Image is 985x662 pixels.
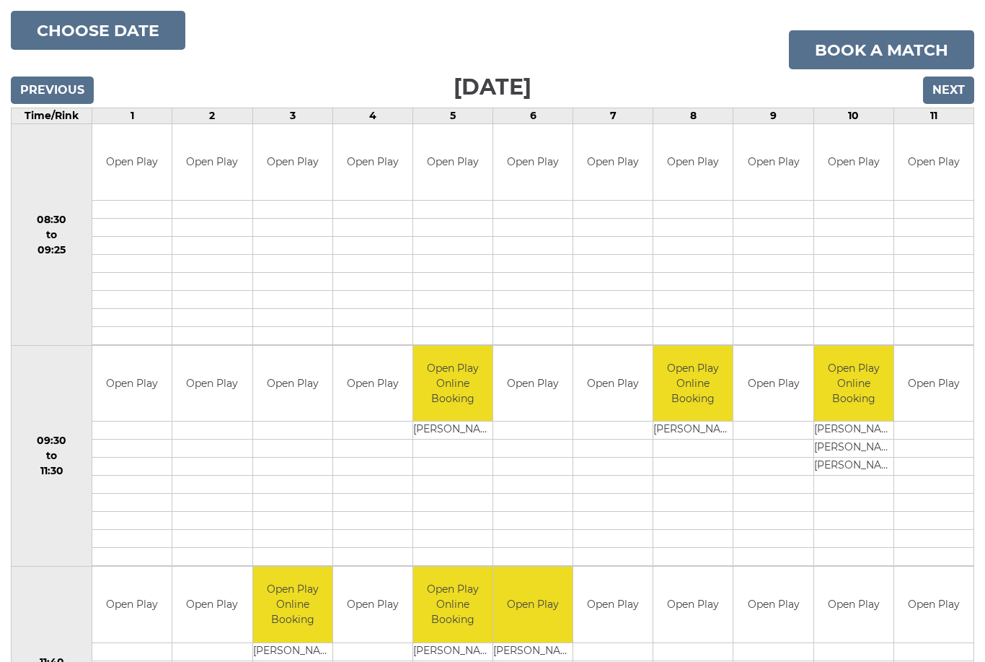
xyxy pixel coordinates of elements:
a: Book a match [789,30,974,69]
td: Open Play Online Booking [653,346,733,422]
td: [PERSON_NAME] [413,422,492,440]
td: Open Play [493,124,573,200]
td: Open Play [573,346,653,422]
td: Open Play [172,346,252,422]
td: 10 [813,108,893,124]
td: Open Play [253,124,332,200]
td: [PERSON_NAME] [253,643,332,661]
td: Open Play [573,567,653,643]
td: 5 [412,108,492,124]
td: 6 [493,108,573,124]
td: 09:30 to 11:30 [12,345,92,567]
td: Open Play [493,346,573,422]
td: Open Play [333,346,412,422]
td: Open Play [493,567,573,643]
td: [PERSON_NAME] [493,643,573,661]
td: Open Play [733,124,813,200]
td: Open Play [894,124,973,200]
td: Open Play [653,124,733,200]
td: Open Play [733,346,813,422]
td: Open Play [733,567,813,643]
td: Open Play Online Booking [413,567,492,643]
td: 7 [573,108,653,124]
td: 8 [653,108,733,124]
td: Open Play [573,124,653,200]
td: Open Play [653,567,733,643]
td: [PERSON_NAME] [814,458,893,476]
td: 2 [172,108,252,124]
td: [PERSON_NAME] [653,422,733,440]
td: Open Play [92,567,172,643]
td: Open Play [92,346,172,422]
td: [PERSON_NAME] [814,440,893,458]
td: 08:30 to 09:25 [12,124,92,346]
td: [PERSON_NAME] [413,643,492,661]
td: Open Play [333,124,412,200]
input: Next [923,77,974,104]
td: Open Play Online Booking [814,346,893,422]
td: Open Play Online Booking [413,346,492,422]
td: Open Play [92,124,172,200]
td: Open Play [814,124,893,200]
td: 3 [252,108,332,124]
td: [PERSON_NAME] [814,422,893,440]
td: Open Play [894,567,973,643]
td: Open Play [172,124,252,200]
input: Previous [11,77,94,104]
button: Choose date [11,11,185,50]
td: Open Play [814,567,893,643]
td: 1 [92,108,172,124]
td: Open Play [172,567,252,643]
td: Open Play [253,346,332,422]
td: 9 [733,108,813,124]
td: Open Play [333,567,412,643]
td: 4 [332,108,412,124]
td: Open Play Online Booking [253,567,332,643]
td: 11 [893,108,973,124]
td: Open Play [413,124,492,200]
td: Time/Rink [12,108,92,124]
td: Open Play [894,346,973,422]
